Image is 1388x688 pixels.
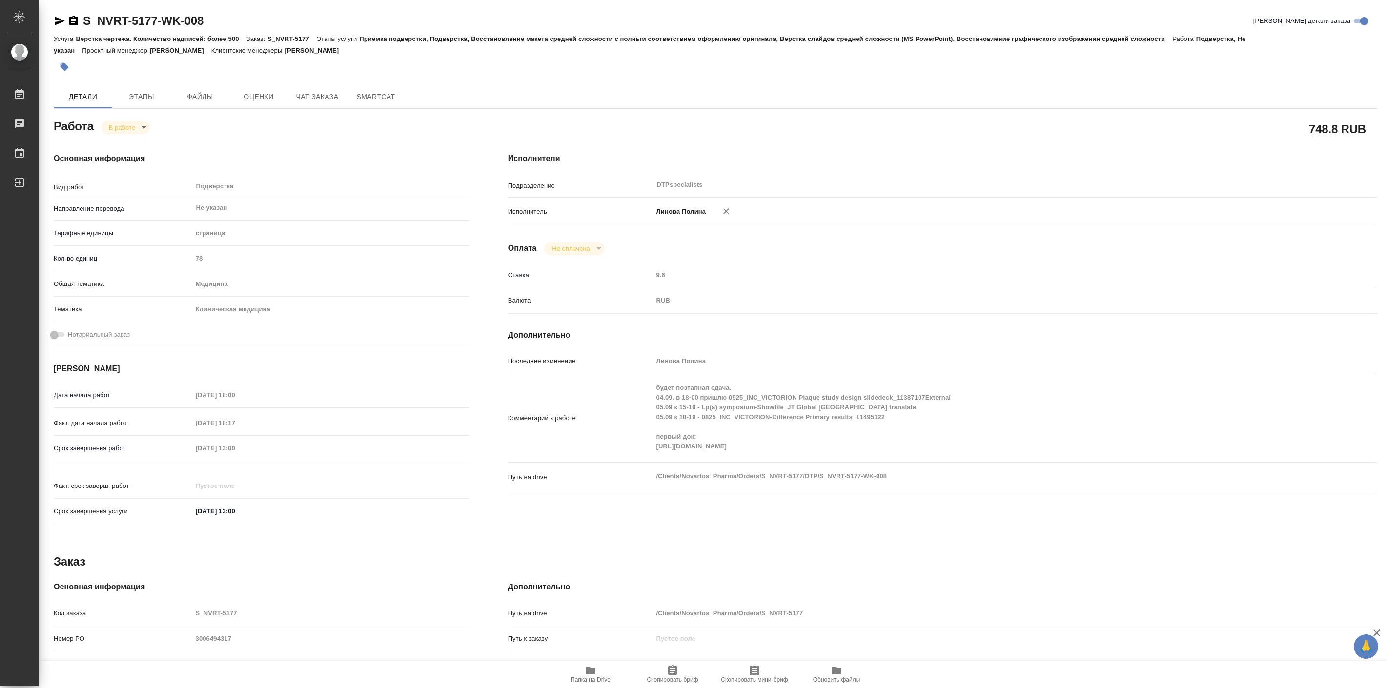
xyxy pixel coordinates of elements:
span: SmartCat [352,91,399,103]
p: Этапы услуги [317,35,360,42]
input: Пустое поле [192,441,278,455]
p: Общая тематика [54,279,192,289]
p: Кол-во единиц [54,254,192,263]
textarea: /Clients/Novartos_Pharma/Orders/S_NVRT-5177/DTP/S_NVRT-5177-WK-008 [653,468,1305,485]
p: Подразделение [508,181,653,191]
p: Срок завершения услуги [54,506,192,516]
p: Работа [1172,35,1196,42]
h4: Основная информация [54,581,469,593]
p: Приемка подверстки, Подверстка, Восстановление макета средней сложности с полным соответствием оф... [359,35,1172,42]
p: Проектный менеджер [82,47,149,54]
span: 🙏 [1358,636,1374,657]
span: Оценки [235,91,282,103]
p: Проекты Smartcat [508,659,653,669]
input: Пустое поле [192,251,469,265]
p: Тематика [54,304,192,314]
p: Вид услуги [54,659,192,669]
button: Удалить исполнителя [715,201,737,222]
input: Пустое поле [653,606,1305,620]
p: Линова Полина [653,207,706,217]
h4: [PERSON_NAME] [54,363,469,375]
p: Факт. срок заверш. работ [54,481,192,491]
span: Этапы [118,91,165,103]
input: Пустое поле [192,606,469,620]
a: S_NVRT-5177 [653,660,694,668]
button: Скопировать ссылку [68,15,80,27]
span: Детали [60,91,106,103]
button: Папка на Drive [550,661,632,688]
p: Путь на drive [508,472,653,482]
input: Пустое поле [192,657,469,671]
button: В работе [106,123,138,132]
h4: Оплата [508,243,537,254]
h2: Работа [54,117,94,134]
button: Обновить файлы [796,661,878,688]
p: [PERSON_NAME] [150,47,211,54]
p: Номер РО [54,634,192,644]
p: Путь на drive [508,608,653,618]
div: RUB [653,292,1305,309]
span: Чат заказа [294,91,341,103]
textarea: будет поэтапная сдача. 04.09. в 18-00 пришлю 0525_INC_VICTORION Plaque study design slidedeck_113... [653,380,1305,455]
p: Услуга [54,35,76,42]
input: Пустое поле [192,631,469,646]
p: Ставка [508,270,653,280]
div: В работе [101,121,150,134]
button: 🙏 [1354,634,1378,659]
button: Скопировать бриф [632,661,714,688]
p: Срок завершения работ [54,444,192,453]
button: Не оплачена [549,244,592,253]
p: S_NVRT-5177 [267,35,316,42]
p: Валюта [508,296,653,305]
div: Клиническая медицина [192,301,469,318]
p: Факт. дата начала работ [54,418,192,428]
input: Пустое поле [653,268,1305,282]
h2: Заказ [54,554,85,569]
span: Скопировать бриф [647,676,698,683]
div: страница [192,225,469,242]
span: Обновить файлы [813,676,860,683]
h4: Дополнительно [508,329,1377,341]
span: Нотариальный заказ [68,330,130,340]
p: Направление перевода [54,204,192,214]
span: [PERSON_NAME] детали заказа [1253,16,1350,26]
a: S_NVRT-5177-WK-008 [83,14,204,27]
button: Скопировать ссылку для ЯМессенджера [54,15,65,27]
span: Папка на Drive [571,676,611,683]
div: В работе [544,242,604,255]
p: Тарифные единицы [54,228,192,238]
h4: Дополнительно [508,581,1377,593]
p: Вид работ [54,182,192,192]
p: Клиентские менеджеры [211,47,285,54]
input: Пустое поле [192,479,278,493]
h2: 748.8 RUB [1309,121,1366,137]
p: Заказ: [246,35,267,42]
h4: Основная информация [54,153,469,164]
h4: Исполнители [508,153,1377,164]
button: Скопировать мини-бриф [714,661,796,688]
button: Добавить тэг [54,56,75,78]
input: Пустое поле [653,354,1305,368]
p: Код заказа [54,608,192,618]
p: Верстка чертежа. Количество надписей: более 500 [76,35,246,42]
p: Дата начала работ [54,390,192,400]
input: Пустое поле [192,416,278,430]
p: [PERSON_NAME] [285,47,346,54]
span: Скопировать мини-бриф [721,676,788,683]
p: Последнее изменение [508,356,653,366]
input: Пустое поле [192,388,278,402]
p: Путь к заказу [508,634,653,644]
input: ✎ Введи что-нибудь [192,504,278,518]
p: Исполнитель [508,207,653,217]
div: Медицина [192,276,469,292]
span: Файлы [177,91,224,103]
p: Комментарий к работе [508,413,653,423]
input: Пустое поле [653,631,1305,646]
